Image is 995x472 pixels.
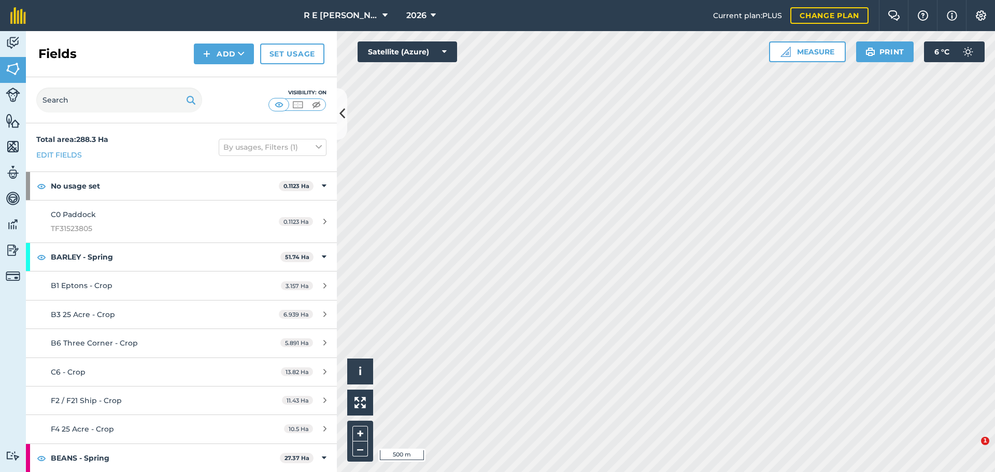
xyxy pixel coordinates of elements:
[51,367,86,377] span: C6 - Crop
[51,281,112,290] span: B1 Eptons - Crop
[975,10,987,21] img: A cog icon
[304,9,378,22] span: R E [PERSON_NAME]
[281,281,313,290] span: 3.157 Ha
[219,139,326,155] button: By usages, Filters (1)
[981,437,989,445] span: 1
[359,365,362,378] span: i
[291,99,304,110] img: svg+xml;base64,PHN2ZyB4bWxucz0iaHR0cDovL3d3dy53My5vcmcvMjAwMC9zdmciIHdpZHRoPSI1MCIgaGVpZ2h0PSI0MC...
[352,426,368,441] button: +
[194,44,254,64] button: Add
[268,89,326,97] div: Visibility: On
[924,41,985,62] button: 6 °C
[26,444,337,472] div: BEANS - Spring27.37 Ha
[282,396,313,405] span: 11.43 Ha
[36,135,108,144] strong: Total area : 288.3 Ha
[37,251,46,263] img: svg+xml;base64,PHN2ZyB4bWxucz0iaHR0cDovL3d3dy53My5vcmcvMjAwMC9zdmciIHdpZHRoPSIxOCIgaGVpZ2h0PSIyNC...
[279,310,313,319] span: 6.939 Ha
[6,191,20,206] img: svg+xml;base64,PD94bWwgdmVyc2lvbj0iMS4wIiBlbmNvZGluZz0idXRmLTgiPz4KPCEtLSBHZW5lcmF0b3I6IEFkb2JlIE...
[6,269,20,283] img: svg+xml;base64,PD94bWwgdmVyc2lvbj0iMS4wIiBlbmNvZGluZz0idXRmLTgiPz4KPCEtLSBHZW5lcmF0b3I6IEFkb2JlIE...
[260,44,324,64] a: Set usage
[281,367,313,376] span: 13.82 Ha
[51,210,96,219] span: C0 Paddock
[347,359,373,384] button: i
[934,41,949,62] span: 6 ° C
[51,444,280,472] strong: BEANS - Spring
[856,41,914,62] button: Print
[354,397,366,408] img: Four arrows, one pointing top left, one top right, one bottom right and the last bottom left
[6,61,20,77] img: svg+xml;base64,PHN2ZyB4bWxucz0iaHR0cDovL3d3dy53My5vcmcvMjAwMC9zdmciIHdpZHRoPSI1NiIgaGVpZ2h0PSI2MC...
[285,454,309,462] strong: 27.37 Ha
[888,10,900,21] img: Two speech bubbles overlapping with the left bubble in the forefront
[6,165,20,180] img: svg+xml;base64,PD94bWwgdmVyc2lvbj0iMS4wIiBlbmNvZGluZz0idXRmLTgiPz4KPCEtLSBHZW5lcmF0b3I6IEFkb2JlIE...
[36,149,82,161] a: Edit fields
[285,253,309,261] strong: 51.74 Ha
[284,424,313,433] span: 10.5 Ha
[26,271,337,299] a: B1 Eptons - Crop3.157 Ha
[790,7,869,24] a: Change plan
[279,217,313,226] span: 0.1123 Ha
[203,48,210,60] img: svg+xml;base64,PHN2ZyB4bWxucz0iaHR0cDovL3d3dy53My5vcmcvMjAwMC9zdmciIHdpZHRoPSIxNCIgaGVpZ2h0PSIyNC...
[6,88,20,102] img: svg+xml;base64,PD94bWwgdmVyc2lvbj0iMS4wIiBlbmNvZGluZz0idXRmLTgiPz4KPCEtLSBHZW5lcmF0b3I6IEFkb2JlIE...
[51,396,122,405] span: F2 / F21 Ship - Crop
[280,338,313,347] span: 5.891 Ha
[310,99,323,110] img: svg+xml;base64,PHN2ZyB4bWxucz0iaHR0cDovL3d3dy53My5vcmcvMjAwMC9zdmciIHdpZHRoPSI1MCIgaGVpZ2h0PSI0MC...
[38,46,77,62] h2: Fields
[769,41,846,62] button: Measure
[37,452,46,464] img: svg+xml;base64,PHN2ZyB4bWxucz0iaHR0cDovL3d3dy53My5vcmcvMjAwMC9zdmciIHdpZHRoPSIxOCIgaGVpZ2h0PSIyNC...
[51,172,279,200] strong: No usage set
[26,387,337,414] a: F2 / F21 Ship - Crop11.43 Ha
[713,10,782,21] span: Current plan : PLUS
[51,223,246,234] span: TF31523805
[10,7,26,24] img: fieldmargin Logo
[352,441,368,456] button: –
[26,415,337,443] a: F4 25 Acre - Crop10.5 Ha
[51,338,138,348] span: B6 Three Corner - Crop
[26,172,337,200] div: No usage set0.1123 Ha
[51,310,115,319] span: B3 25 Acre - Crop
[6,451,20,461] img: svg+xml;base64,PD94bWwgdmVyc2lvbj0iMS4wIiBlbmNvZGluZz0idXRmLTgiPz4KPCEtLSBHZW5lcmF0b3I6IEFkb2JlIE...
[26,358,337,386] a: C6 - Crop13.82 Ha
[958,41,978,62] img: svg+xml;base64,PD94bWwgdmVyc2lvbj0iMS4wIiBlbmNvZGluZz0idXRmLTgiPz4KPCEtLSBHZW5lcmF0b3I6IEFkb2JlIE...
[960,437,985,462] iframe: Intercom live chat
[283,182,309,190] strong: 0.1123 Ha
[6,113,20,128] img: svg+xml;base64,PHN2ZyB4bWxucz0iaHR0cDovL3d3dy53My5vcmcvMjAwMC9zdmciIHdpZHRoPSI1NiIgaGVpZ2h0PSI2MC...
[26,301,337,328] a: B3 25 Acre - Crop6.939 Ha
[780,47,791,57] img: Ruler icon
[947,9,957,22] img: svg+xml;base64,PHN2ZyB4bWxucz0iaHR0cDovL3d3dy53My5vcmcvMjAwMC9zdmciIHdpZHRoPSIxNyIgaGVpZ2h0PSIxNy...
[26,201,337,242] a: C0 PaddockTF315238050.1123 Ha
[865,46,875,58] img: svg+xml;base64,PHN2ZyB4bWxucz0iaHR0cDovL3d3dy53My5vcmcvMjAwMC9zdmciIHdpZHRoPSIxOSIgaGVpZ2h0PSIyNC...
[6,139,20,154] img: svg+xml;base64,PHN2ZyB4bWxucz0iaHR0cDovL3d3dy53My5vcmcvMjAwMC9zdmciIHdpZHRoPSI1NiIgaGVpZ2h0PSI2MC...
[6,217,20,232] img: svg+xml;base64,PD94bWwgdmVyc2lvbj0iMS4wIiBlbmNvZGluZz0idXRmLTgiPz4KPCEtLSBHZW5lcmF0b3I6IEFkb2JlIE...
[26,243,337,271] div: BARLEY - Spring51.74 Ha
[6,242,20,258] img: svg+xml;base64,PD94bWwgdmVyc2lvbj0iMS4wIiBlbmNvZGluZz0idXRmLTgiPz4KPCEtLSBHZW5lcmF0b3I6IEFkb2JlIE...
[36,88,202,112] input: Search
[26,329,337,357] a: B6 Three Corner - Crop5.891 Ha
[51,243,280,271] strong: BARLEY - Spring
[917,10,929,21] img: A question mark icon
[358,41,457,62] button: Satellite (Azure)
[37,180,46,192] img: svg+xml;base64,PHN2ZyB4bWxucz0iaHR0cDovL3d3dy53My5vcmcvMjAwMC9zdmciIHdpZHRoPSIxOCIgaGVpZ2h0PSIyNC...
[51,424,114,434] span: F4 25 Acre - Crop
[186,94,196,106] img: svg+xml;base64,PHN2ZyB4bWxucz0iaHR0cDovL3d3dy53My5vcmcvMjAwMC9zdmciIHdpZHRoPSIxOSIgaGVpZ2h0PSIyNC...
[6,35,20,51] img: svg+xml;base64,PD94bWwgdmVyc2lvbj0iMS4wIiBlbmNvZGluZz0idXRmLTgiPz4KPCEtLSBHZW5lcmF0b3I6IEFkb2JlIE...
[406,9,427,22] span: 2026
[273,99,286,110] img: svg+xml;base64,PHN2ZyB4bWxucz0iaHR0cDovL3d3dy53My5vcmcvMjAwMC9zdmciIHdpZHRoPSI1MCIgaGVpZ2h0PSI0MC...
